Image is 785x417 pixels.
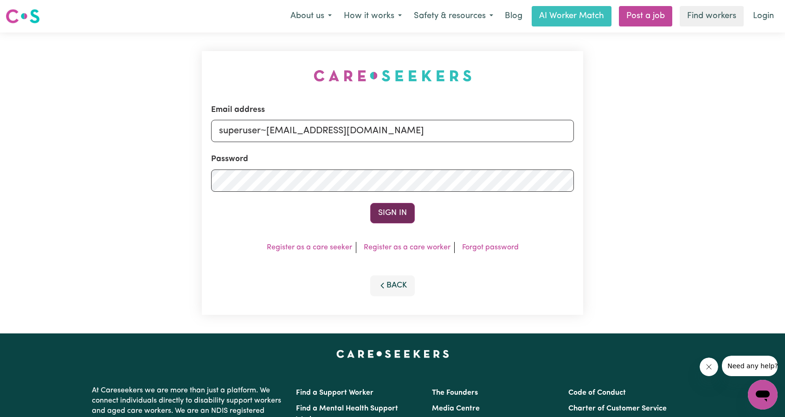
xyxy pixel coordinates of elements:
a: The Founders [432,389,478,397]
a: AI Worker Match [532,6,611,26]
a: Media Centre [432,405,480,412]
label: Password [211,153,248,165]
a: Login [747,6,779,26]
a: Forgot password [462,244,519,251]
span: Need any help? [6,7,56,14]
input: Email address [211,120,574,142]
a: Code of Conduct [568,389,626,397]
button: How it works [338,7,408,26]
a: Charter of Customer Service [568,405,667,412]
iframe: Close message [700,358,718,376]
button: Safety & resources [408,7,499,26]
a: Register as a care seeker [267,244,352,251]
a: Careseekers logo [6,6,40,27]
a: Post a job [619,6,672,26]
label: Email address [211,104,265,116]
a: Careseekers home page [336,350,449,358]
button: Back [370,275,415,296]
button: About us [284,7,338,26]
iframe: Message from company [722,356,778,376]
a: Find workers [680,6,744,26]
iframe: Button to launch messaging window [748,380,778,410]
img: Careseekers logo [6,8,40,25]
button: Sign In [370,203,415,223]
a: Find a Support Worker [296,389,373,397]
a: Register as a care worker [364,244,450,251]
a: Blog [499,6,528,26]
